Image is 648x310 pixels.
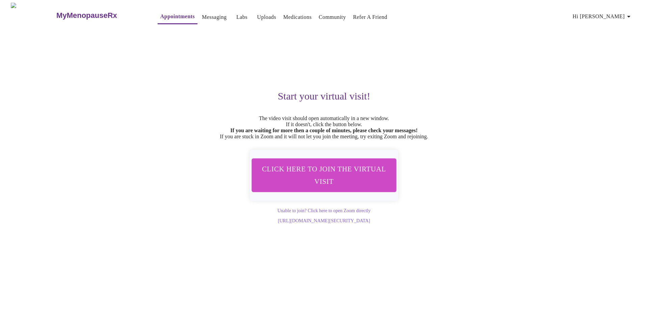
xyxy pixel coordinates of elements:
button: Messaging [199,10,229,24]
a: [URL][DOMAIN_NAME][SECURITY_DATA] [278,218,370,223]
a: Appointments [160,12,195,21]
a: Community [319,12,346,22]
p: The video visit should open automatically in a new window. If it doesn't, click the button below.... [116,115,532,140]
img: MyMenopauseRx Logo [11,3,56,28]
span: Hi [PERSON_NAME] [573,12,633,21]
a: Refer a Friend [353,12,387,22]
a: Messaging [202,12,226,22]
button: Community [316,10,349,24]
a: Unable to join? Click here to open Zoom directly [277,208,371,213]
h3: MyMenopauseRx [56,11,117,20]
button: Medications [280,10,314,24]
button: Appointments [158,10,197,24]
a: Medications [283,12,312,22]
button: Hi [PERSON_NAME] [570,10,636,23]
strong: If you are waiting for more then a couple of minutes, please check your messages! [231,128,418,133]
a: MyMenopauseRx [56,4,144,27]
a: Uploads [257,12,276,22]
h3: Start your virtual visit! [116,90,532,102]
button: Labs [231,10,253,24]
button: Click here to join the virtual visit [252,158,397,192]
a: Labs [236,12,247,22]
span: Click here to join the virtual visit [261,163,387,188]
button: Uploads [254,10,279,24]
button: Refer a Friend [350,10,390,24]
